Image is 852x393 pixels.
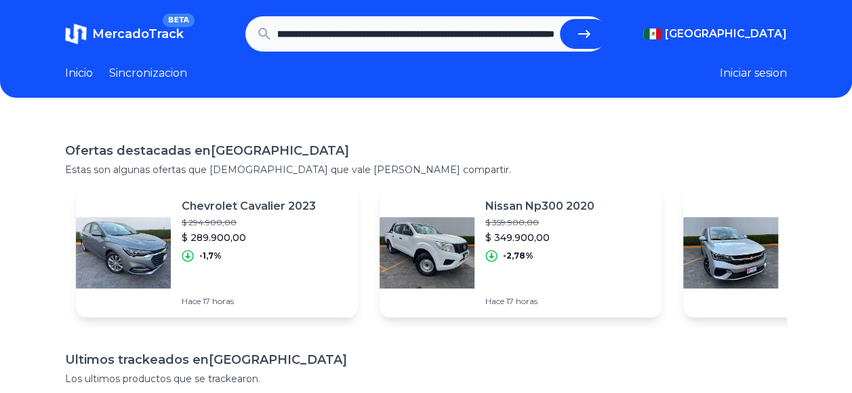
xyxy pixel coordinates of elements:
h1: Ultimos trackeados en [GEOGRAPHIC_DATA] [65,350,787,369]
p: Estas son algunas ofertas que [DEMOGRAPHIC_DATA] que vale [PERSON_NAME] compartir. [65,163,787,176]
p: Los ultimos productos que se trackearon. [65,372,787,386]
img: Featured image [683,205,778,300]
p: $ 289.900,00 [182,231,316,244]
img: Featured image [380,205,474,300]
img: MercadoTrack [65,23,87,45]
p: Chevrolet Cavalier 2023 [182,198,316,214]
p: Hace 17 horas [182,296,316,307]
h1: Ofertas destacadas en [GEOGRAPHIC_DATA] [65,141,787,160]
span: BETA [163,14,195,27]
img: Featured image [76,205,171,300]
p: $ 294.900,00 [182,217,316,228]
p: -2,78% [503,250,533,261]
span: MercadoTrack [92,26,184,41]
p: $ 349.900,00 [485,231,594,244]
p: Hace 17 horas [485,296,594,307]
p: $ 359.900,00 [485,217,594,228]
a: Featured imageNissan Np300 2020$ 359.900,00$ 349.900,00-2,78%Hace 17 horas [380,187,662,318]
p: -1,7% [199,250,222,261]
button: Iniciar sesion [720,65,787,81]
a: Featured imageChevrolet Cavalier 2023$ 294.900,00$ 289.900,00-1,7%Hace 17 horas [76,187,358,318]
p: Nissan Np300 2020 [485,198,594,214]
span: [GEOGRAPHIC_DATA] [665,26,787,42]
a: Inicio [65,65,93,81]
button: [GEOGRAPHIC_DATA] [643,26,787,42]
a: Sincronizacion [109,65,187,81]
img: Mexico [643,29,662,39]
a: MercadoTrackBETA [65,23,184,45]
